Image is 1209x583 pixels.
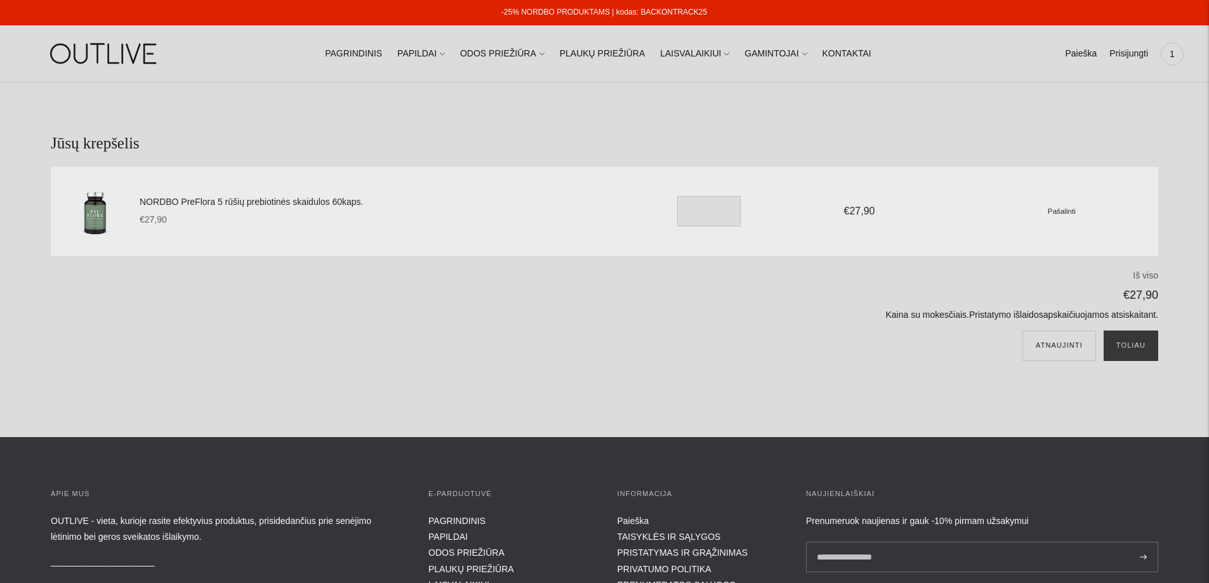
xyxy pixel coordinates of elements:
a: Paieška [618,516,649,526]
a: PLAUKŲ PRIEŽIŪRA [428,564,514,574]
a: LAISVALAIKIUI [660,40,729,68]
a: -25% NORDBO PRODUKTAMS | kodas: BACKONTRACK25 [501,8,707,16]
p: _____________________ [51,554,403,570]
h3: E-parduotuvė [428,488,592,501]
div: €27,90 [140,213,630,228]
a: Prisijungti [1109,40,1148,68]
a: PAGRINDINIS [325,40,382,68]
button: Atnaujinti [1022,331,1096,361]
a: Pašalinti [1048,206,1076,216]
a: PRIVATUMO POLITIKA [618,564,711,574]
img: OUTLIVE [25,32,184,75]
span: 1 [1163,45,1181,63]
small: Pašalinti [1048,207,1076,215]
img: NORDBO PreFlora 5 rūšių prebiotinės skaidulos 60kaps. [63,180,127,243]
a: Paieška [1065,40,1097,68]
a: PAGRINDINIS [428,516,486,526]
a: ODOS PRIEŽIŪRA [428,547,505,558]
a: PLAUKŲ PRIEŽIŪRA [560,40,645,68]
a: GAMINTOJAI [744,40,807,68]
input: Translation missing: en.cart.general.item_quantity [677,196,741,226]
a: ODOS PRIEŽIŪRA [460,40,545,68]
button: Toliau [1104,331,1158,361]
a: PRISTATYMAS IR GRĄŽINIMAS [618,547,748,558]
a: 1 [1161,40,1184,68]
div: €27,90 [776,202,943,219]
h3: INFORMACIJA [618,488,781,501]
p: OUTLIVE - vieta, kurioje rasite efektyvius produktus, prisidedančius prie senėjimo lėtinimo bei g... [51,513,403,545]
p: Kaina su mokesčiais. apskaičiuojamos atsiskaitant. [439,308,1158,323]
p: €27,90 [439,285,1158,305]
a: PAPILDAI [428,532,468,542]
a: KONTAKTAI [822,40,871,68]
div: Prenumeruok naujienas ir gauk -10% pirmam užsakymui [806,513,1158,529]
h3: Naujienlaiškiai [806,488,1158,501]
a: Pristatymo išlaidos [969,310,1043,320]
a: PAPILDAI [397,40,445,68]
a: NORDBO PreFlora 5 rūšių prebiotinės skaidulos 60kaps. [140,195,630,210]
a: TAISYKLĖS IR SĄLYGOS [618,532,721,542]
p: Iš viso [439,268,1158,284]
h1: Jūsų krepšelis [51,133,1158,154]
h3: APIE MUS [51,488,403,501]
